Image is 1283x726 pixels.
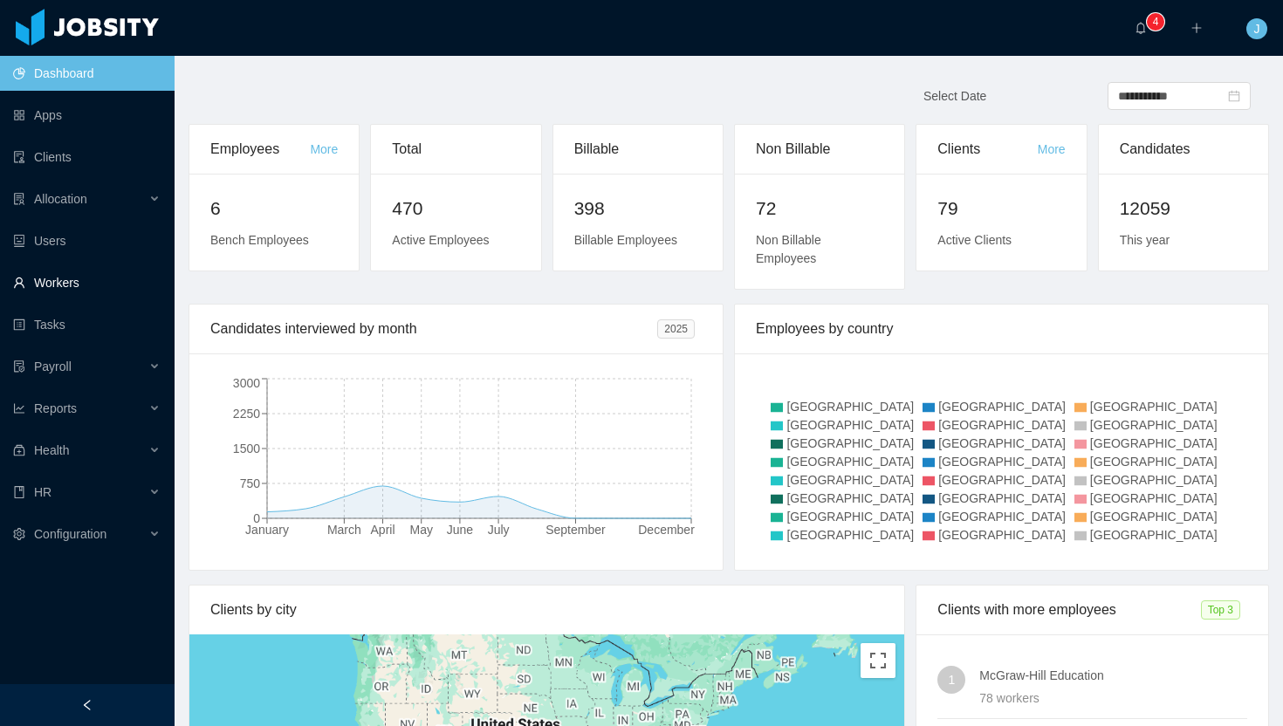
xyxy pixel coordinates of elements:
[938,510,1066,524] span: [GEOGRAPHIC_DATA]
[574,195,702,223] h2: 398
[938,455,1066,469] span: [GEOGRAPHIC_DATA]
[938,491,1066,505] span: [GEOGRAPHIC_DATA]
[233,376,260,390] tspan: 3000
[13,402,25,414] i: icon: line-chart
[756,125,883,174] div: Non Billable
[938,473,1066,487] span: [GEOGRAPHIC_DATA]
[1135,22,1147,34] i: icon: bell
[34,443,69,457] span: Health
[13,140,161,175] a: icon: auditClients
[786,418,914,432] span: [GEOGRAPHIC_DATA]
[979,666,1247,685] h4: McGraw-Hill Education
[447,523,474,537] tspan: June
[1254,18,1260,39] span: J
[574,125,702,174] div: Billable
[210,195,338,223] h2: 6
[923,89,986,103] span: Select Date
[392,125,519,174] div: Total
[1228,90,1240,102] i: icon: calendar
[34,360,72,373] span: Payroll
[786,491,914,505] span: [GEOGRAPHIC_DATA]
[1090,510,1218,524] span: [GEOGRAPHIC_DATA]
[1038,142,1066,156] a: More
[979,688,1247,708] div: 78 workers
[1120,125,1247,174] div: Candidates
[13,444,25,456] i: icon: medicine-box
[937,233,1012,247] span: Active Clients
[861,643,895,678] button: Toggle fullscreen view
[786,400,914,414] span: [GEOGRAPHIC_DATA]
[938,528,1066,542] span: [GEOGRAPHIC_DATA]
[13,307,161,342] a: icon: profileTasks
[488,523,510,537] tspan: July
[1090,473,1218,487] span: [GEOGRAPHIC_DATA]
[786,455,914,469] span: [GEOGRAPHIC_DATA]
[1153,13,1159,31] p: 4
[948,666,955,694] span: 1
[13,528,25,540] i: icon: setting
[1147,13,1164,31] sup: 4
[327,523,361,537] tspan: March
[13,486,25,498] i: icon: book
[1090,455,1218,469] span: [GEOGRAPHIC_DATA]
[786,473,914,487] span: [GEOGRAPHIC_DATA]
[937,586,1200,634] div: Clients with more employees
[1190,22,1203,34] i: icon: plus
[786,528,914,542] span: [GEOGRAPHIC_DATA]
[545,523,606,537] tspan: September
[210,305,657,353] div: Candidates interviewed by month
[756,305,1247,353] div: Employees by country
[240,476,261,490] tspan: 750
[371,523,395,537] tspan: April
[233,442,260,455] tspan: 1500
[34,401,77,415] span: Reports
[13,193,25,205] i: icon: solution
[392,195,519,223] h2: 470
[13,98,161,133] a: icon: appstoreApps
[233,407,260,421] tspan: 2250
[937,195,1065,223] h2: 79
[34,485,51,499] span: HR
[1090,528,1218,542] span: [GEOGRAPHIC_DATA]
[1201,600,1240,620] span: Top 3
[392,233,489,247] span: Active Employees
[13,360,25,373] i: icon: file-protect
[937,125,1037,174] div: Clients
[756,195,883,223] h2: 72
[13,223,161,258] a: icon: robotUsers
[1090,436,1218,450] span: [GEOGRAPHIC_DATA]
[245,523,289,537] tspan: January
[34,527,106,541] span: Configuration
[34,192,87,206] span: Allocation
[13,265,161,300] a: icon: userWorkers
[638,523,695,537] tspan: December
[210,586,883,634] div: Clients by city
[1120,233,1170,247] span: This year
[410,523,433,537] tspan: May
[574,233,677,247] span: Billable Employees
[786,510,914,524] span: [GEOGRAPHIC_DATA]
[1090,418,1218,432] span: [GEOGRAPHIC_DATA]
[1090,491,1218,505] span: [GEOGRAPHIC_DATA]
[1120,195,1247,223] h2: 12059
[756,233,821,265] span: Non Billable Employees
[938,418,1066,432] span: [GEOGRAPHIC_DATA]
[210,125,310,174] div: Employees
[253,511,260,525] tspan: 0
[310,142,338,156] a: More
[786,436,914,450] span: [GEOGRAPHIC_DATA]
[1090,400,1218,414] span: [GEOGRAPHIC_DATA]
[657,319,695,339] span: 2025
[938,436,1066,450] span: [GEOGRAPHIC_DATA]
[13,56,161,91] a: icon: pie-chartDashboard
[938,400,1066,414] span: [GEOGRAPHIC_DATA]
[210,233,309,247] span: Bench Employees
